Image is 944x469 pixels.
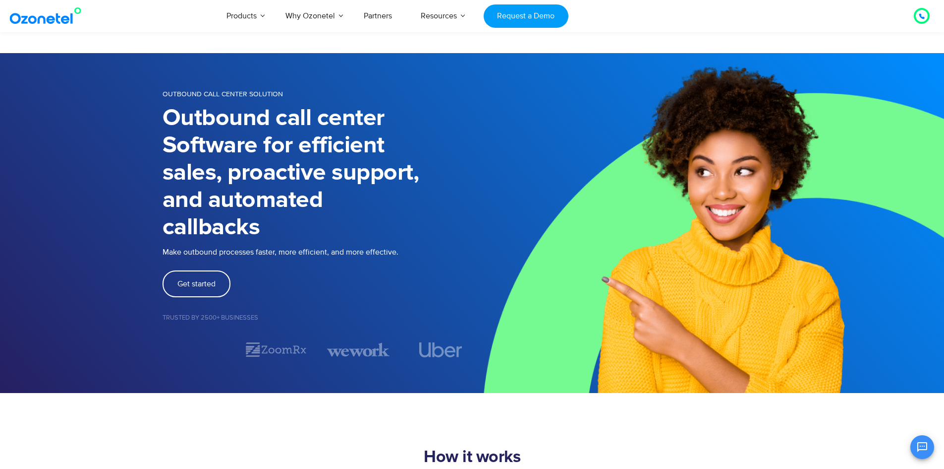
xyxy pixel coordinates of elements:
a: Request a Demo [484,4,568,28]
div: 2 / 7 [245,341,307,358]
div: 1 / 7 [163,344,225,356]
h2: How it works [163,448,782,468]
h5: Trusted by 2500+ Businesses [163,315,472,321]
img: wework [327,341,389,358]
span: Get started [177,280,216,288]
img: uber [419,342,462,357]
div: Image Carousel [163,341,472,358]
div: 3 / 7 [327,341,389,358]
span: OUTBOUND CALL CENTER SOLUTION [163,90,283,98]
a: Get started [163,270,230,297]
p: Make outbound processes faster, more efficient, and more effective. [163,246,472,258]
button: Open chat [910,435,934,459]
img: zoomrx [245,341,307,358]
h1: Outbound call center Software for efficient sales, proactive support, and automated callbacks [163,105,472,241]
div: 4 / 7 [409,342,472,357]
